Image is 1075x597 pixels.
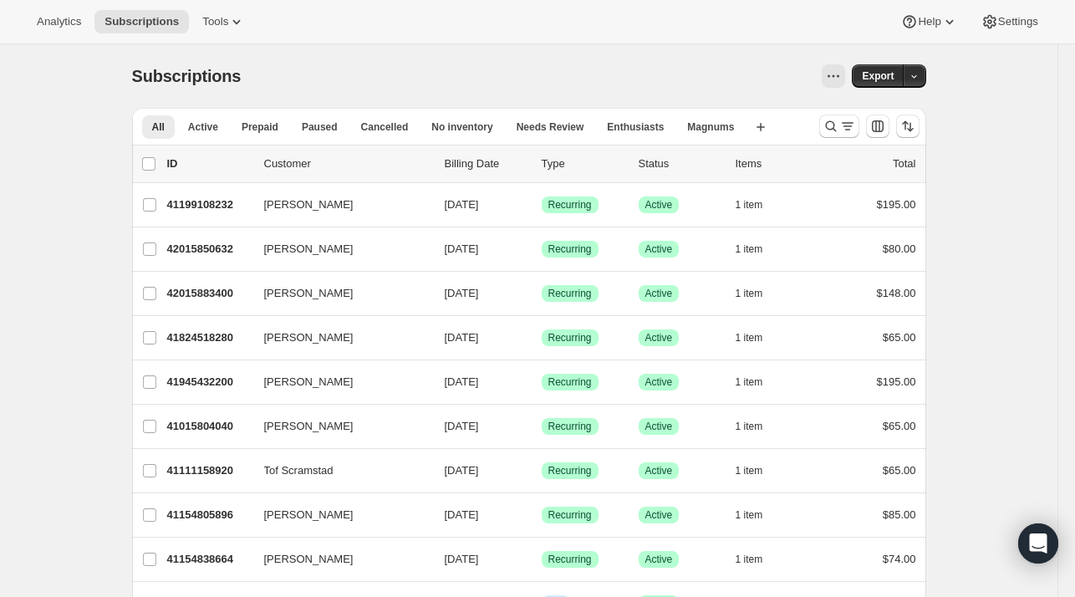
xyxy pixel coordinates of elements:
span: Cancelled [361,120,409,134]
span: Magnums [687,120,734,134]
span: [DATE] [445,331,479,344]
span: $65.00 [883,331,916,344]
div: 41945432200[PERSON_NAME][DATE]SuccessRecurringSuccessActive1 item$195.00 [167,370,916,394]
button: [PERSON_NAME] [254,413,421,440]
div: Type [542,156,625,172]
span: Subscriptions [132,67,242,85]
button: [PERSON_NAME] [254,280,421,307]
button: 1 item [736,237,782,261]
span: 1 item [736,242,763,256]
p: 41111158920 [167,462,251,479]
span: Recurring [548,375,592,389]
p: 41199108232 [167,196,251,213]
span: 1 item [736,287,763,300]
button: Tof Scramstad [254,457,421,484]
span: [PERSON_NAME] [264,329,354,346]
span: Active [645,198,673,212]
span: [DATE] [445,198,479,211]
span: [DATE] [445,508,479,521]
p: 41015804040 [167,418,251,435]
span: [DATE] [445,375,479,388]
span: Recurring [548,420,592,433]
button: Export [852,64,904,88]
p: 41154838664 [167,551,251,568]
button: [PERSON_NAME] [254,324,421,351]
button: Analytics [27,10,91,33]
button: 1 item [736,459,782,482]
span: No inventory [431,120,492,134]
span: Recurring [548,508,592,522]
button: [PERSON_NAME] [254,502,421,528]
div: 42015850632[PERSON_NAME][DATE]SuccessRecurringSuccessActive1 item$80.00 [167,237,916,261]
button: Customize table column order and visibility [866,115,889,138]
button: Sort the results [896,115,920,138]
span: Active [645,331,673,344]
button: [PERSON_NAME] [254,191,421,218]
button: [PERSON_NAME] [254,236,421,263]
span: [PERSON_NAME] [264,418,354,435]
span: Active [645,553,673,566]
div: 41154805896[PERSON_NAME][DATE]SuccessRecurringSuccessActive1 item$85.00 [167,503,916,527]
div: 41015804040[PERSON_NAME][DATE]SuccessRecurringSuccessActive1 item$65.00 [167,415,916,438]
span: $195.00 [877,198,916,211]
span: Subscriptions [104,15,179,28]
button: Settings [971,10,1048,33]
p: Total [893,156,915,172]
span: $74.00 [883,553,916,565]
span: Active [645,420,673,433]
button: Search and filter results [819,115,859,138]
span: Active [645,242,673,256]
span: $195.00 [877,375,916,388]
p: Customer [264,156,431,172]
span: Active [645,287,673,300]
span: Recurring [548,287,592,300]
p: ID [167,156,251,172]
span: [DATE] [445,464,479,477]
button: [PERSON_NAME] [254,546,421,573]
span: [PERSON_NAME] [264,551,354,568]
span: $80.00 [883,242,916,255]
button: 1 item [736,326,782,350]
div: 41824518280[PERSON_NAME][DATE]SuccessRecurringSuccessActive1 item$65.00 [167,326,916,350]
button: Tools [192,10,255,33]
span: Analytics [37,15,81,28]
button: View actions for Subscriptions [822,64,845,88]
span: Paused [302,120,338,134]
span: All [152,120,165,134]
span: 1 item [736,331,763,344]
span: Active [645,375,673,389]
span: [PERSON_NAME] [264,241,354,258]
span: 1 item [736,198,763,212]
button: 1 item [736,193,782,217]
p: Billing Date [445,156,528,172]
button: 1 item [736,282,782,305]
button: Subscriptions [94,10,189,33]
span: Needs Review [517,120,584,134]
div: Open Intercom Messenger [1018,523,1058,564]
span: Active [188,120,218,134]
p: Status [639,156,722,172]
div: 41199108232[PERSON_NAME][DATE]SuccessRecurringSuccessActive1 item$195.00 [167,193,916,217]
button: 1 item [736,415,782,438]
span: Recurring [548,198,592,212]
button: 1 item [736,503,782,527]
span: Export [862,69,894,83]
div: IDCustomerBilling DateTypeStatusItemsTotal [167,156,916,172]
span: 1 item [736,553,763,566]
div: 41154838664[PERSON_NAME][DATE]SuccessRecurringSuccessActive1 item$74.00 [167,548,916,571]
p: 42015883400 [167,285,251,302]
span: [PERSON_NAME] [264,374,354,390]
span: Tools [202,15,228,28]
div: 42015883400[PERSON_NAME][DATE]SuccessRecurringSuccessActive1 item$148.00 [167,282,916,305]
span: [DATE] [445,553,479,565]
span: [DATE] [445,287,479,299]
div: Items [736,156,819,172]
span: Prepaid [242,120,278,134]
p: 42015850632 [167,241,251,258]
span: [PERSON_NAME] [264,507,354,523]
button: Create new view [747,115,774,139]
span: Recurring [548,464,592,477]
span: $65.00 [883,420,916,432]
span: Recurring [548,553,592,566]
span: Active [645,464,673,477]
